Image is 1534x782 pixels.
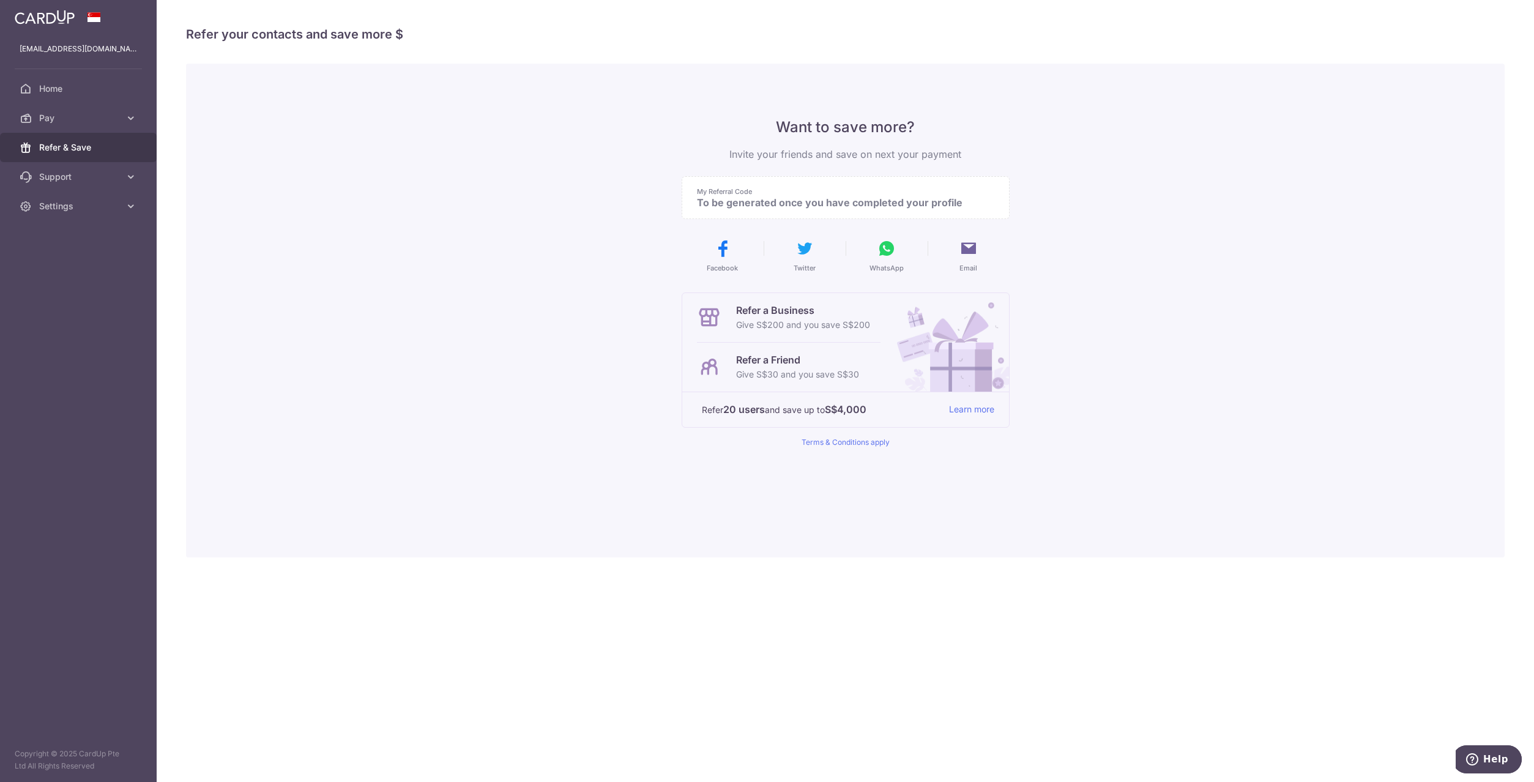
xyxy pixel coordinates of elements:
[702,402,939,417] p: Refer and save up to
[959,263,977,273] span: Email
[825,402,866,417] strong: S$4,000
[736,367,859,382] p: Give S$30 and you save S$30
[682,117,1010,137] p: Want to save more?
[869,263,904,273] span: WhatsApp
[802,438,890,447] a: Terms & Conditions apply
[39,200,120,212] span: Settings
[687,239,759,273] button: Facebook
[736,352,859,367] p: Refer a Friend
[769,239,841,273] button: Twitter
[28,9,53,20] span: Help
[39,141,120,154] span: Refer & Save
[1456,745,1522,776] iframe: Opens a widget where you can find more information
[949,402,994,417] a: Learn more
[20,43,137,55] p: [EMAIL_ADDRESS][DOMAIN_NAME]
[885,293,1009,392] img: Refer
[794,263,816,273] span: Twitter
[851,239,923,273] button: WhatsApp
[697,196,985,209] p: To be generated once you have completed your profile
[723,402,765,417] strong: 20 users
[933,239,1005,273] button: Email
[707,263,738,273] span: Facebook
[39,112,120,124] span: Pay
[39,83,120,95] span: Home
[186,24,1505,44] h4: Refer your contacts and save more $
[682,147,1010,162] p: Invite your friends and save on next your payment
[736,303,870,318] p: Refer a Business
[736,318,870,332] p: Give S$200 and you save S$200
[39,171,120,183] span: Support
[697,187,985,196] p: My Referral Code
[15,10,75,24] img: CardUp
